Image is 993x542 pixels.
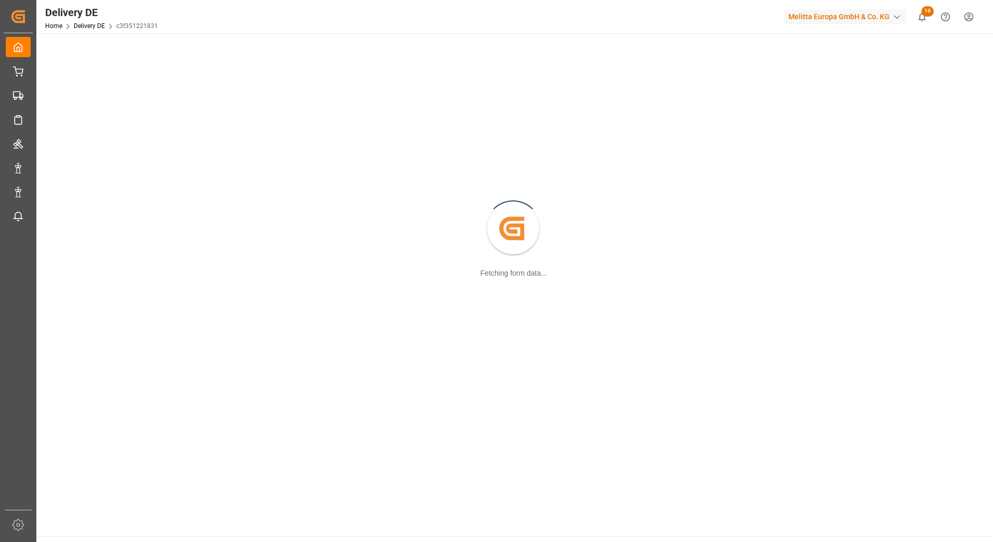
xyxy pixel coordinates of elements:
a: Delivery DE [74,22,105,30]
span: 16 [921,6,934,17]
a: Home [45,22,62,30]
div: Delivery DE [45,5,158,20]
button: Help Center [934,5,957,29]
button: Melitta Europa GmbH & Co. KG [784,7,910,26]
div: Melitta Europa GmbH & Co. KG [784,9,906,24]
button: show 16 new notifications [910,5,934,29]
div: Fetching form data... [480,268,547,279]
